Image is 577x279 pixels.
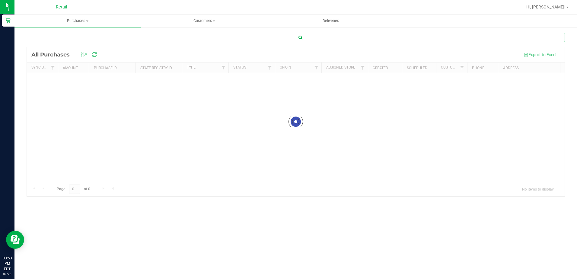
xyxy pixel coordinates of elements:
[14,18,141,24] span: Purchases
[296,33,565,42] input: Search Purchase ID, Original ID, State Registry ID or Customer Name...
[526,5,566,9] span: Hi, [PERSON_NAME]!
[3,272,12,276] p: 09/25
[14,14,141,27] a: Purchases
[5,18,11,24] inline-svg: Retail
[268,14,394,27] a: Deliveries
[314,18,347,24] span: Deliveries
[3,255,12,272] p: 03:53 PM EDT
[56,5,67,10] span: Retail
[141,14,267,27] a: Customers
[6,231,24,249] iframe: Resource center
[141,18,267,24] span: Customers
